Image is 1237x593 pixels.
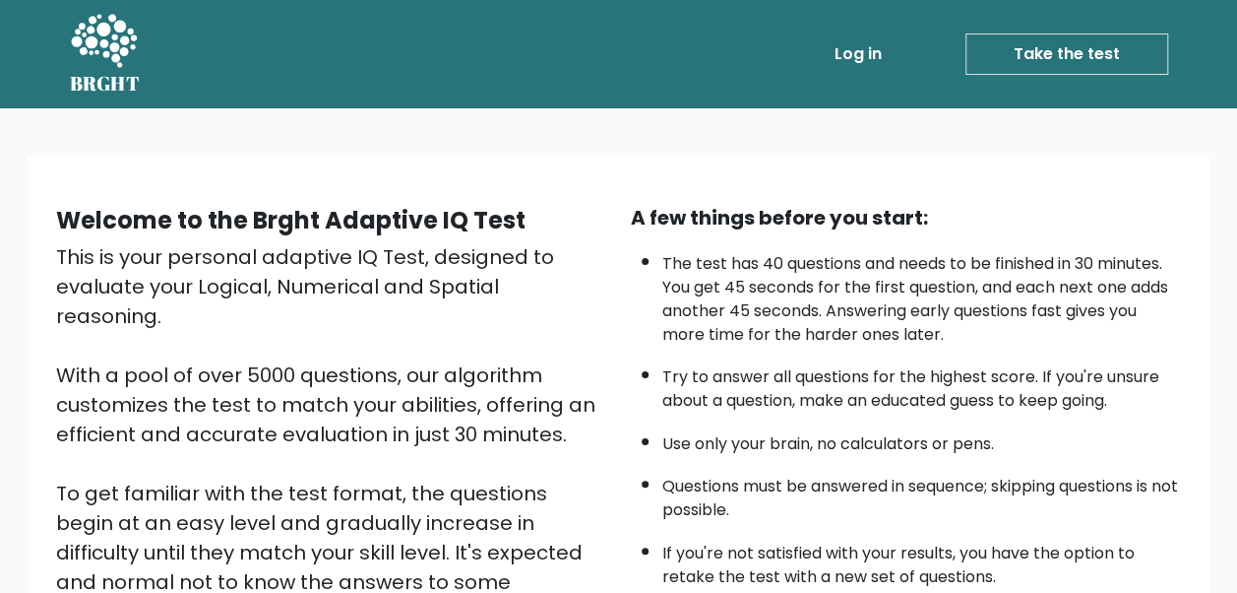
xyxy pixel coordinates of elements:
b: Welcome to the Brght Adaptive IQ Test [56,204,526,236]
a: Take the test [965,33,1168,75]
a: Log in [827,34,890,74]
li: If you're not satisfied with your results, you have the option to retake the test with a new set ... [662,532,1182,589]
h5: BRGHT [70,72,141,96]
li: Use only your brain, no calculators or pens. [662,423,1182,456]
li: The test has 40 questions and needs to be finished in 30 minutes. You get 45 seconds for the firs... [662,242,1182,347]
div: A few things before you start: [631,203,1182,232]
a: BRGHT [70,8,141,100]
li: Try to answer all questions for the highest score. If you're unsure about a question, make an edu... [662,356,1182,413]
li: Questions must be answered in sequence; skipping questions is not possible. [662,465,1182,522]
